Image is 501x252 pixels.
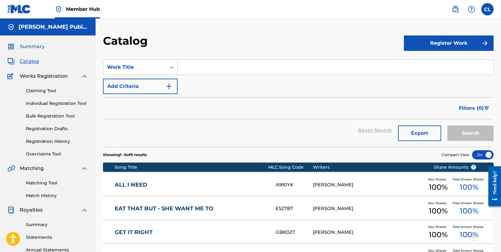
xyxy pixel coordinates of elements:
a: Bulk Registration Tool [26,113,88,119]
span: Total Known Shares [453,225,486,229]
div: [PERSON_NAME] [313,205,424,212]
span: Total Known Shares [453,177,486,182]
img: Top Rightsholder [55,6,62,13]
img: filter [484,106,489,110]
div: Drag [472,229,476,247]
h2: Catalog [103,34,151,48]
div: [PERSON_NAME] [313,181,424,188]
a: ALL I NEED [115,181,267,188]
span: Matching [20,165,44,172]
img: MLC Logo [7,5,31,14]
img: help [468,6,475,13]
h5: Chase Lowery Publishing [18,23,88,31]
img: Summary [7,43,15,50]
a: SummarySummary [7,43,45,50]
img: search [452,6,459,13]
img: Accounts [7,23,15,31]
a: Matching Tool [26,180,88,186]
span: Member Hub [66,6,100,13]
button: Export [398,126,441,141]
div: GB8DZT [276,229,313,236]
span: Catalog [20,58,39,65]
img: Matching [7,165,15,172]
div: User Menu [481,3,494,15]
a: Individual Registration Tool [26,100,88,107]
span: 100 % [460,229,478,240]
span: Works Registration [20,72,68,80]
a: Match History [26,192,88,199]
div: Song Title [115,164,268,171]
span: Royalties [20,206,43,214]
img: expand [81,165,88,172]
a: EAT THAT BUT - SHE WANT ME TO [115,205,267,212]
a: GET IT RIGHT [115,229,267,236]
span: 100 % [460,205,478,217]
div: A99JYK [276,181,313,188]
span: Your Shares [428,177,449,182]
span: Compact View [441,152,469,158]
img: expand [81,72,88,80]
button: Register Work [404,35,494,51]
img: f7272a7cc735f4ea7f67.svg [481,39,489,47]
div: MLC Song Code [268,164,313,171]
a: Public Search [449,3,462,15]
iframe: Resource Center [484,161,501,212]
span: Your Shares [428,225,449,229]
span: Total Known Shares [453,201,486,205]
a: Overclaims Tool [26,151,88,157]
a: Summary [26,221,88,228]
form: Search Form [103,60,494,147]
div: Work Title [107,64,162,71]
div: ES27BT [276,205,313,212]
span: Share Amounts [434,164,476,171]
a: CatalogCatalog [7,58,39,65]
span: Filters ( 0 ) [459,105,484,112]
iframe: Chat Widget [470,222,501,252]
a: Statements [26,234,88,241]
img: expand [81,206,88,214]
a: Registration Drafts [26,126,88,132]
button: Filters (0) [455,101,494,116]
img: 9d2ae6d4665cec9f34b9.svg [165,83,173,90]
img: Works Registration [7,72,15,80]
div: [PERSON_NAME] [313,229,424,236]
span: Your Shares [428,201,449,205]
div: Help [465,3,478,15]
div: Writers [313,164,424,171]
img: Royalties [7,206,15,214]
a: Registration History [26,138,88,145]
a: Claiming Tool [26,88,88,94]
button: Add Criteria [103,79,178,94]
span: Summary [20,43,45,50]
span: 100 % [429,229,448,240]
span: ? [471,165,476,170]
img: Catalog [7,58,15,65]
span: 100 % [460,182,478,193]
span: 100 % [429,205,448,217]
span: 100 % [429,182,448,193]
p: Showing 1 - 9 of 9 results [103,152,147,158]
